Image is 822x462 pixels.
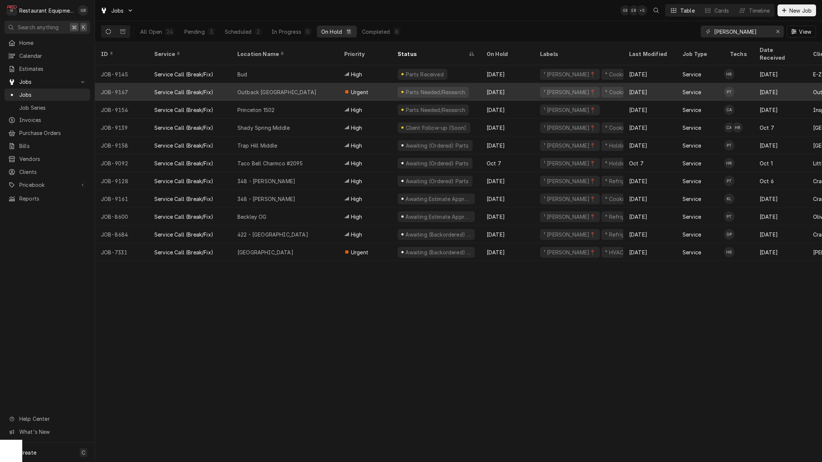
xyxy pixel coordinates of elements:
div: JOB-9139 [95,119,148,136]
div: [DATE] [623,172,677,190]
div: Service [683,231,701,238]
a: Clients [4,166,90,178]
span: View [798,28,813,36]
a: Invoices [4,114,90,126]
div: 2 [256,28,260,36]
div: + 5 [637,5,647,16]
div: [DATE] [623,136,677,154]
div: Outback [GEOGRAPHIC_DATA] [237,88,316,96]
span: Estimates [19,65,86,73]
div: 422 - [GEOGRAPHIC_DATA] [237,231,308,238]
a: Go to Jobs [4,76,90,88]
div: Oct 7 [754,119,807,136]
div: GB [78,5,88,16]
button: Search anything⌘K [4,21,90,34]
div: Date Received [760,46,800,62]
span: What's New [19,428,86,436]
div: Last Modified [629,50,669,58]
a: Home [4,37,90,49]
div: JOB-9167 [95,83,148,101]
div: Awaiting (Ordered) Parts [405,159,469,167]
div: DP [724,229,734,240]
div: R [7,5,17,16]
span: K [82,23,85,31]
div: PT [724,87,734,97]
div: HR [724,158,734,168]
div: JOB-9128 [95,172,148,190]
div: Awaiting (Backordered) Parts [405,231,472,238]
div: Service Call (Break/Fix) [154,159,213,167]
div: ¹ [PERSON_NAME]📍 [543,231,597,238]
div: 8 [395,28,399,36]
div: Awaiting (Ordered) Parts [405,142,469,149]
div: [DATE] [481,119,534,136]
div: Paxton Turner's Avatar [724,140,734,151]
div: Oct 1 [754,154,807,172]
div: 348 - [PERSON_NAME] [237,177,295,185]
span: High [351,213,362,221]
div: Princeton 1502 [237,106,274,114]
div: Labels [540,50,617,58]
div: [DATE] [623,190,677,208]
div: Restaurant Equipment Diagnostics's Avatar [7,5,17,16]
div: ¹ [PERSON_NAME]📍 [543,142,597,149]
div: Priority [344,50,384,58]
div: Trap Hill Middle [237,142,277,149]
div: Service Call (Break/Fix) [154,195,213,203]
a: Estimates [4,63,90,75]
div: Scheduled [225,28,251,36]
div: ⁴ Refrigeration ❄️ [604,213,651,221]
div: Service [683,195,701,203]
div: [DATE] [481,208,534,225]
div: [GEOGRAPHIC_DATA] [237,248,293,256]
div: Location Name [237,50,331,58]
a: Job Series [4,102,90,114]
div: HR [724,69,734,79]
div: 0 [306,28,310,36]
div: ⁴ Cooking 🔥 [604,70,639,78]
span: High [351,142,362,149]
div: [DATE] [623,243,677,261]
span: Search anything [18,23,59,31]
div: Pending [184,28,205,36]
span: Clients [19,168,86,176]
div: Service [683,106,701,114]
div: Service Call (Break/Fix) [154,124,213,132]
span: High [351,177,362,185]
div: [DATE] [754,101,807,119]
div: Client Follow-up (Soon) [405,124,467,132]
span: Create [19,449,36,456]
span: Jobs [19,91,86,99]
div: [DATE] [481,65,534,83]
button: Erase input [772,26,784,37]
div: ⁴ HVAC 🌡️ [604,248,632,256]
div: HR [732,122,743,133]
div: Awaiting Estimate Approval [405,195,472,203]
div: ⁴ Cooking 🔥 [604,88,639,96]
div: Service [683,88,701,96]
button: New Job [777,4,816,16]
div: Oct 6 [754,172,807,190]
div: JOB-8684 [95,225,148,243]
div: [DATE] [481,101,534,119]
div: [DATE] [623,101,677,119]
div: Donovan Pruitt's Avatar [724,229,734,240]
div: Service [683,177,701,185]
div: Service [683,70,701,78]
a: Reports [4,192,90,205]
div: Emily Bird's Avatar [629,5,639,16]
div: PT [724,176,734,186]
span: Jobs [111,7,124,14]
div: Techs [730,50,748,58]
div: ⁴ Holding & Warming ♨️ [604,142,665,149]
div: Kaleb Lewis's Avatar [724,194,734,204]
div: 11 [346,28,351,36]
div: Taco Bell Charmco #2095 [237,159,303,167]
span: High [351,231,362,238]
button: Open search [650,4,662,16]
div: Chuck Almond's Avatar [724,105,734,115]
div: On Hold [487,50,527,58]
a: Go to Help Center [4,413,90,425]
div: ¹ [PERSON_NAME]📍 [543,159,597,167]
div: JOB-9092 [95,154,148,172]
